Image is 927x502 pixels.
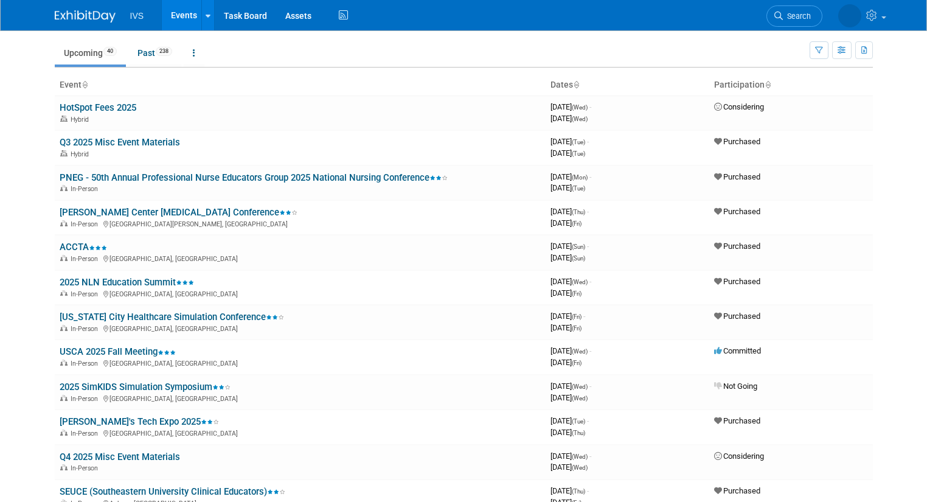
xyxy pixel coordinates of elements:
span: - [587,242,589,251]
span: [DATE] [550,462,588,472]
span: (Tue) [572,418,585,425]
span: In-Person [71,360,102,368]
span: [DATE] [550,288,582,298]
span: (Wed) [572,464,588,471]
span: - [589,346,591,355]
span: [DATE] [550,148,585,158]
span: (Fri) [572,360,582,366]
span: In-Person [71,325,102,333]
span: (Wed) [572,104,588,111]
span: Committed [714,346,761,355]
span: Considering [714,102,764,111]
div: [GEOGRAPHIC_DATA], [GEOGRAPHIC_DATA] [60,288,541,298]
span: - [589,102,591,111]
a: Sort by Participation Type [765,80,771,89]
span: - [587,416,589,425]
span: In-Person [71,430,102,438]
img: ExhibitDay [55,10,116,23]
span: Purchased [714,312,760,321]
span: (Tue) [572,139,585,145]
span: (Thu) [572,209,585,215]
span: 40 [103,47,117,56]
span: [DATE] [550,358,582,367]
a: Sort by Start Date [573,80,579,89]
span: - [589,172,591,181]
span: In-Person [71,464,102,472]
a: Sort by Event Name [82,80,88,89]
a: Q4 2025 Misc Event Materials [60,451,180,462]
div: [GEOGRAPHIC_DATA][PERSON_NAME], [GEOGRAPHIC_DATA] [60,218,541,228]
th: Participation [709,75,873,96]
a: 2025 SimKIDS Simulation Symposium [60,382,231,392]
span: Purchased [714,242,760,251]
a: Q3 2025 Misc Event Materials [60,137,180,148]
th: Dates [546,75,709,96]
span: - [587,207,589,216]
img: Justin Sherman [838,4,861,27]
span: (Fri) [572,325,582,332]
span: Purchased [714,416,760,425]
span: (Thu) [572,430,585,436]
span: Considering [714,451,764,461]
div: [GEOGRAPHIC_DATA], [GEOGRAPHIC_DATA] [60,393,541,403]
a: 2025 NLN Education Summit [60,277,194,288]
span: (Wed) [572,383,588,390]
a: Search [766,5,822,27]
span: (Tue) [572,185,585,192]
span: In-Person [71,220,102,228]
a: [US_STATE] City Healthcare Simulation Conference [60,312,284,322]
img: In-Person Event [60,220,68,226]
span: (Sun) [572,243,585,250]
span: (Fri) [572,220,582,227]
span: [DATE] [550,253,585,262]
img: In-Person Event [60,360,68,366]
span: Purchased [714,137,760,146]
span: - [589,277,591,286]
a: ACCTA [60,242,107,253]
div: [GEOGRAPHIC_DATA], [GEOGRAPHIC_DATA] [60,428,541,438]
img: Hybrid Event [60,116,68,122]
a: SEUCE (Southeastern University Clinical Educators) [60,486,285,497]
a: HotSpot Fees 2025 [60,102,136,113]
img: In-Person Event [60,395,68,401]
a: Past238 [128,41,181,64]
span: (Wed) [572,453,588,460]
img: In-Person Event [60,464,68,470]
span: (Thu) [572,488,585,495]
a: USCA 2025 Fall Meeting [60,346,176,357]
a: Upcoming40 [55,41,126,64]
span: Hybrid [71,116,92,124]
img: In-Person Event [60,325,68,331]
th: Event [55,75,546,96]
span: 238 [156,47,172,56]
span: (Fri) [572,290,582,297]
span: In-Person [71,185,102,193]
span: [DATE] [550,312,585,321]
span: (Wed) [572,116,588,122]
span: IVS [130,11,144,21]
img: Hybrid Event [60,150,68,156]
span: - [587,137,589,146]
img: In-Person Event [60,290,68,296]
span: [DATE] [550,486,589,495]
span: Search [783,12,811,21]
a: PNEG - 50th Annual Professional Nurse Educators Group 2025 National Nursing Conference [60,172,448,183]
span: Not Going [714,382,757,391]
span: [DATE] [550,183,585,192]
a: [PERSON_NAME] Center [MEDICAL_DATA] Conference [60,207,297,218]
span: - [589,382,591,391]
span: (Fri) [572,313,582,320]
span: Purchased [714,277,760,286]
span: [DATE] [550,242,589,251]
span: [DATE] [550,451,591,461]
img: In-Person Event [60,430,68,436]
span: [DATE] [550,207,589,216]
span: Hybrid [71,150,92,158]
span: [DATE] [550,393,588,402]
span: [DATE] [550,102,591,111]
span: [DATE] [550,416,589,425]
span: - [583,312,585,321]
span: [DATE] [550,428,585,437]
span: (Tue) [572,150,585,157]
span: Purchased [714,172,760,181]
